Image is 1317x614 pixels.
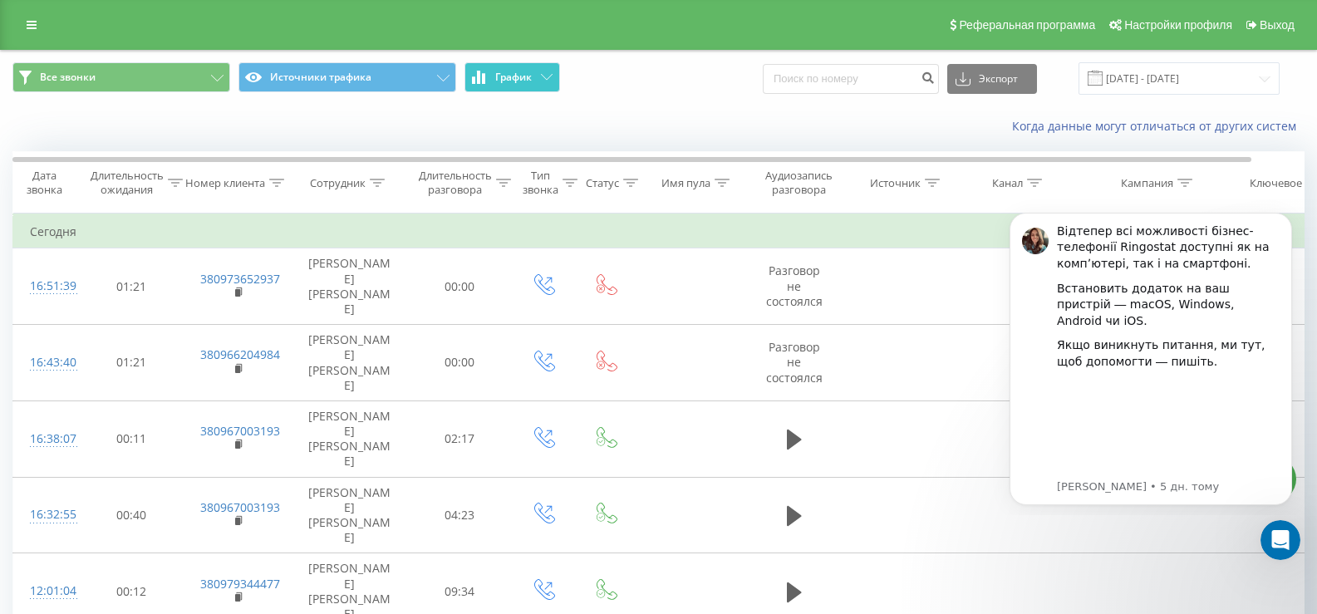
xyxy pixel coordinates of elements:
[12,62,230,92] button: Все звонки
[200,346,280,362] a: 380966204984
[1012,118,1305,134] a: Когда данные могут отличаться от других систем
[1121,176,1173,190] div: Кампания
[947,64,1037,94] button: Экспорт
[763,64,939,94] input: Поиск по номеру
[408,400,512,477] td: 02:17
[80,477,184,553] td: 00:40
[238,62,456,92] button: Источники трафика
[292,477,408,553] td: [PERSON_NAME] [PERSON_NAME]
[408,325,512,401] td: 00:00
[80,400,184,477] td: 00:11
[30,270,63,302] div: 16:51:39
[1260,520,1300,560] iframe: Intercom live chat
[200,423,280,439] a: 380967003193
[80,248,184,325] td: 01:21
[30,575,63,607] div: 12:01:04
[91,169,164,197] div: Длительность ожидания
[586,176,619,190] div: Статус
[13,169,75,197] div: Дата звонка
[985,198,1317,515] iframe: Intercom notifications повідомлення
[759,169,839,197] div: Аудиозапись разговора
[408,248,512,325] td: 00:00
[80,325,184,401] td: 01:21
[185,176,265,190] div: Номер клиента
[292,325,408,401] td: [PERSON_NAME] [PERSON_NAME]
[292,400,408,477] td: [PERSON_NAME] [PERSON_NAME]
[661,176,710,190] div: Имя пула
[40,71,96,84] span: Все звонки
[292,248,408,325] td: [PERSON_NAME] [PERSON_NAME]
[200,271,280,287] a: 380973652937
[766,339,823,385] span: Разговор не состоялся
[30,499,63,531] div: 16:32:55
[310,176,366,190] div: Сотрудник
[408,477,512,553] td: 04:23
[766,263,823,308] span: Разговор не состоялся
[464,62,560,92] button: График
[30,346,63,379] div: 16:43:40
[992,176,1023,190] div: Канал
[959,18,1095,32] span: Реферальная программа
[1124,18,1232,32] span: Настройки профиля
[870,176,921,190] div: Источник
[30,423,63,455] div: 16:38:07
[495,71,532,83] span: График
[1260,18,1295,32] span: Выход
[523,169,558,197] div: Тип звонка
[200,499,280,515] a: 380967003193
[200,576,280,592] a: 380979344477
[419,169,492,197] div: Длительность разговора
